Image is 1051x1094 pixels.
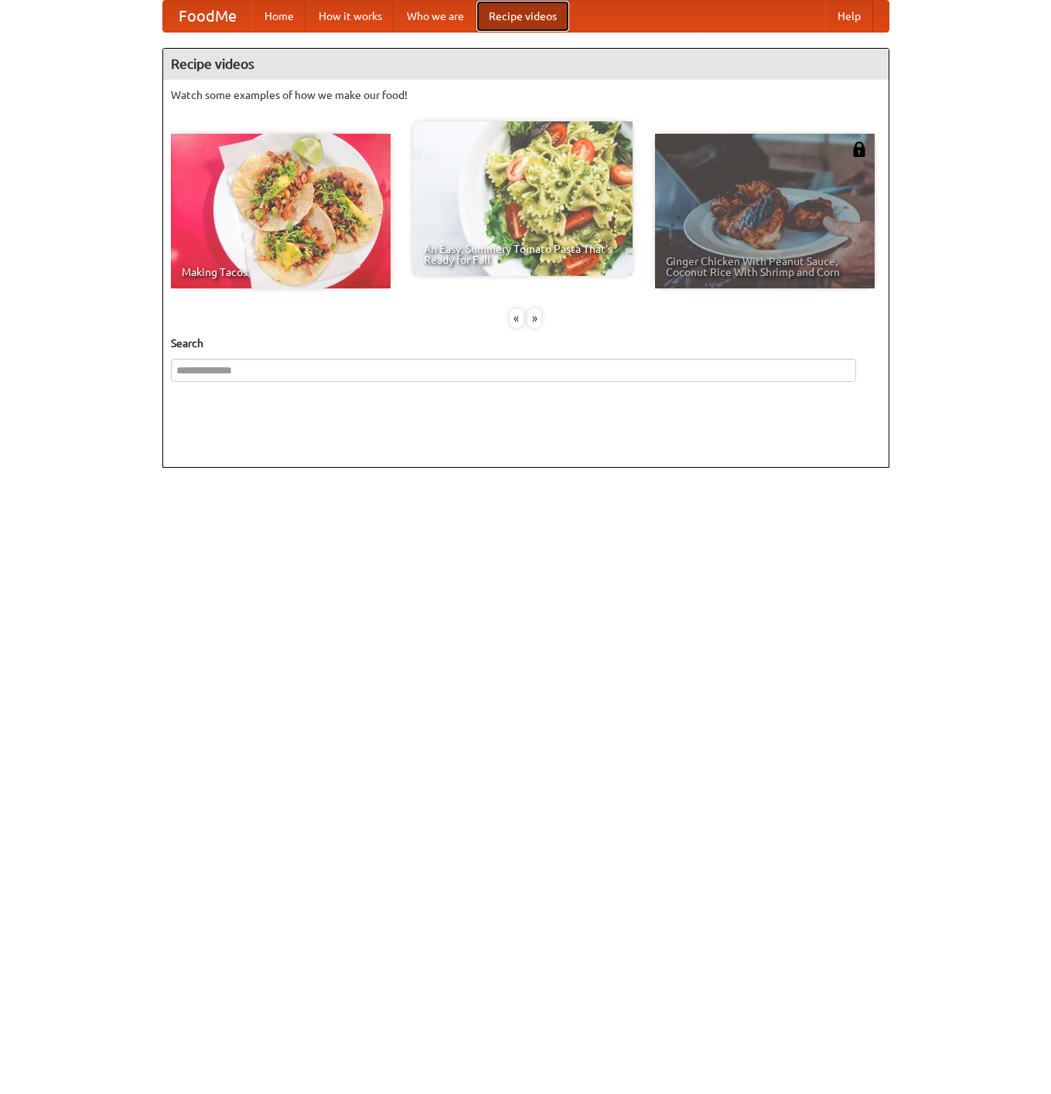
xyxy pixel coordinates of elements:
a: Help [825,1,873,32]
div: « [510,308,524,328]
h5: Search [171,336,881,351]
div: » [527,308,541,328]
a: Recipe videos [476,1,569,32]
a: Home [252,1,306,32]
p: Watch some examples of how we make our food! [171,87,881,103]
a: An Easy, Summery Tomato Pasta That's Ready for Fall [413,121,633,276]
span: Making Tacos [182,267,380,278]
a: Who we are [394,1,476,32]
a: FoodMe [163,1,252,32]
h4: Recipe videos [163,49,889,80]
a: How it works [306,1,394,32]
img: 483408.png [851,141,867,157]
a: Making Tacos [171,134,391,288]
span: An Easy, Summery Tomato Pasta That's Ready for Fall [424,244,622,265]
